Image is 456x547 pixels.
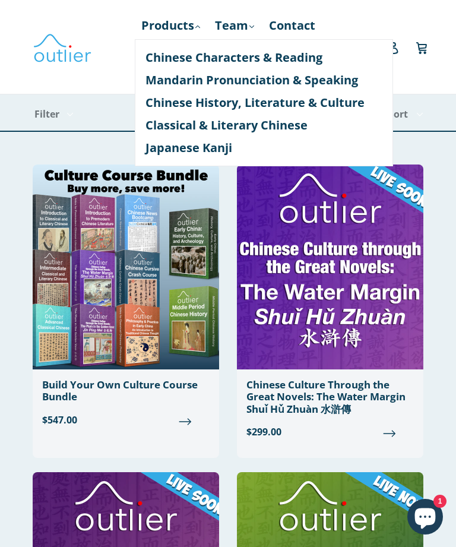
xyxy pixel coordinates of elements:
[145,69,382,91] a: Mandarin Pronunciation & Speaking
[145,137,382,159] a: Japanese Kanji
[145,91,382,114] a: Chinese History, Literature & Culture
[135,15,206,36] a: Products
[246,425,414,439] span: $299.00
[263,15,321,36] a: Contact
[145,46,382,69] a: Chinese Characters & Reading
[404,499,446,537] inbox-online-store-chat: Shopify online store chat
[42,413,210,427] span: $547.00
[246,379,414,415] div: Chinese Culture Through the Great Novels: The Water Margin Shuǐ Hǔ Zhuàn 水滸傳
[33,30,92,64] img: Outlier Linguistics
[209,15,260,36] a: Team
[358,34,391,59] input: Search
[33,165,219,437] a: Build Your Own Culture Course Bundle $547.00
[237,165,423,448] a: Chinese Culture Through the Great Novels: The Water Margin Shuǐ Hǔ Zhuàn 水滸傳 $299.00
[145,114,382,137] a: Classical & Literary Chinese
[215,36,287,58] a: Resources
[169,36,212,58] a: Blog
[33,165,219,369] img: Build Your Own Culture Course Bundle
[237,165,423,369] img: Chinese Culture Through the Great Novels: The Water Margin Shuǐ Hǔ Zhuàn 水滸傳
[42,379,210,403] div: Build Your Own Culture Course Bundle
